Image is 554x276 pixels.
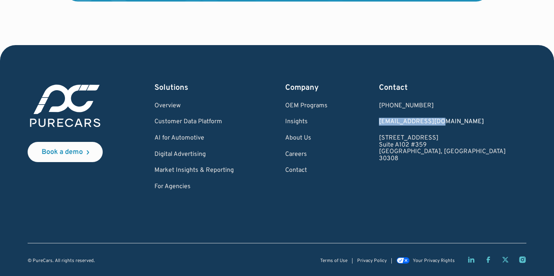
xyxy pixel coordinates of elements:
[379,119,506,126] a: Email us
[154,151,234,158] a: Digital Advertising
[379,135,506,162] a: [STREET_ADDRESS]Suite A102 #359[GEOGRAPHIC_DATA], [GEOGRAPHIC_DATA]30308
[285,103,328,110] a: OEM Programs
[154,82,234,93] div: Solutions
[154,167,234,174] a: Market Insights & Reporting
[28,82,103,129] img: purecars logo
[28,259,95,264] div: © PureCars. All rights reserved.
[28,142,103,162] a: Book a demo
[285,135,328,142] a: About Us
[413,259,455,264] div: Your Privacy Rights
[285,151,328,158] a: Careers
[320,259,347,264] a: Terms of Use
[484,256,492,264] a: Facebook page
[467,256,475,264] a: LinkedIn page
[285,119,328,126] a: Insights
[501,256,509,264] a: Twitter X page
[357,259,387,264] a: Privacy Policy
[519,256,526,264] a: Instagram page
[154,119,234,126] a: Customer Data Platform
[379,103,506,110] div: [PHONE_NUMBER]
[285,167,328,174] a: Contact
[154,183,234,190] a: For Agencies
[154,103,234,110] a: Overview
[285,82,328,93] div: Company
[42,149,83,156] div: Book a demo
[379,82,506,93] div: Contact
[154,135,234,142] a: AI for Automotive
[396,258,455,264] a: Your Privacy Rights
